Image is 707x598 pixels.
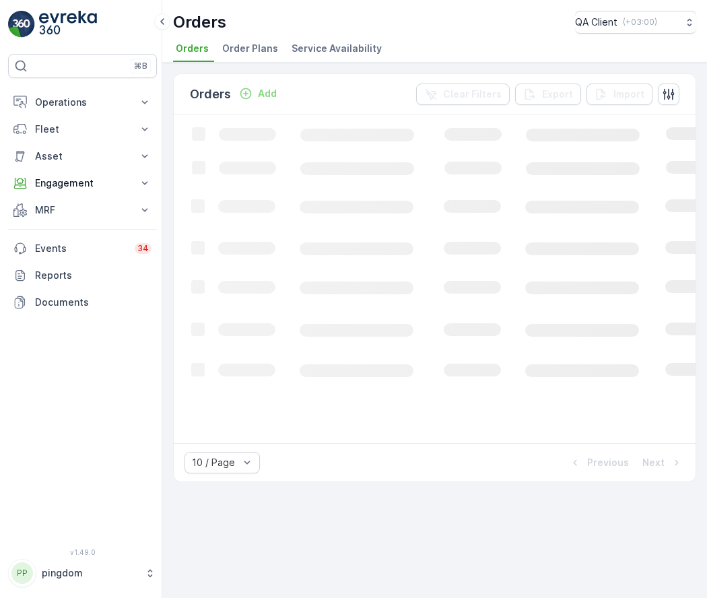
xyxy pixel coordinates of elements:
[613,88,644,101] p: Import
[8,262,157,289] a: Reports
[234,86,282,102] button: Add
[35,269,151,282] p: Reports
[292,42,382,55] span: Service Availability
[542,88,573,101] p: Export
[8,235,157,262] a: Events34
[35,123,130,136] p: Fleet
[416,84,510,105] button: Clear Filters
[587,456,629,469] p: Previous
[575,11,696,34] button: QA Client(+03:00)
[641,455,685,471] button: Next
[8,143,157,170] button: Asset
[11,562,33,584] div: PP
[190,85,231,104] p: Orders
[176,42,209,55] span: Orders
[8,559,157,587] button: PPpingdom
[258,87,277,100] p: Add
[35,203,130,217] p: MRF
[35,176,130,190] p: Engagement
[8,289,157,316] a: Documents
[575,15,617,29] p: QA Client
[623,17,657,28] p: ( +03:00 )
[586,84,652,105] button: Import
[8,170,157,197] button: Engagement
[443,88,502,101] p: Clear Filters
[222,42,278,55] span: Order Plans
[42,566,138,580] p: pingdom
[642,456,665,469] p: Next
[35,96,130,109] p: Operations
[35,296,151,309] p: Documents
[173,11,226,33] p: Orders
[8,548,157,556] span: v 1.49.0
[8,197,157,224] button: MRF
[137,243,149,254] p: 34
[39,11,97,38] img: logo_light-DOdMpM7g.png
[35,149,130,163] p: Asset
[8,89,157,116] button: Operations
[35,242,127,255] p: Events
[515,84,581,105] button: Export
[567,455,630,471] button: Previous
[8,116,157,143] button: Fleet
[134,61,147,71] p: ⌘B
[8,11,35,38] img: logo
